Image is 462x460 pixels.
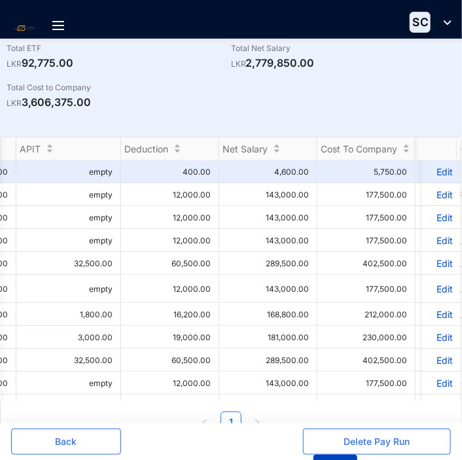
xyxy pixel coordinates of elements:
[121,206,219,229] td: 12,000.00
[219,137,317,160] th: Net Salary
[321,143,397,154] span: Cost To Company
[16,395,121,417] td: 1,800.00
[16,206,121,229] td: empty
[219,303,317,326] td: 168,800.00
[317,303,416,326] td: 212,000.00
[121,303,219,326] td: 16,200.00
[219,395,317,417] td: 168,800.00
[121,252,219,275] td: 60,500.00
[7,58,22,71] p: LKR
[219,160,317,183] td: 4,600.00
[317,372,416,395] td: 177,500.00
[430,189,453,200] a: Edit
[317,252,416,275] td: 402,500.00
[253,419,261,427] span: right
[219,275,317,303] td: 143,000.00
[430,400,453,412] a: Edit
[317,160,416,183] td: 5,750.00
[221,412,241,432] a: 1
[317,183,416,206] td: 177,500.00
[20,143,41,154] span: APIT
[219,372,317,395] td: 143,000.00
[7,81,231,94] p: Total Cost to Company
[317,137,416,160] th: Cost To Company
[317,326,416,349] td: 230,000.00
[303,429,451,455] button: Delete Pay Run
[7,97,22,110] p: LKR
[121,160,219,183] td: 400.00
[317,395,416,417] td: 212,000.00
[194,412,215,433] li: Previous Page
[121,326,219,349] td: 19,000.00
[16,275,121,303] td: empty
[430,332,453,343] a: Edit
[219,349,317,372] td: 289,500.00
[16,183,121,206] td: empty
[430,355,453,366] a: Edit
[121,349,219,372] td: 60,500.00
[247,412,268,433] button: right
[10,23,40,33] img: logo
[412,16,428,27] span: SC
[16,160,121,183] td: empty
[219,229,317,252] td: 143,000.00
[121,275,219,303] td: 12,000.00
[219,206,317,229] td: 143,000.00
[7,94,231,110] p: 3,606,375.00
[430,166,453,177] a: Edit
[219,252,317,275] td: 289,500.00
[430,378,453,389] a: Edit
[16,372,121,395] td: empty
[16,137,121,160] th: APIT
[317,206,416,229] td: 177,500.00
[222,143,268,154] span: Net Salary
[121,395,219,417] td: 16,200.00
[52,21,64,30] img: menu-out.303cd30ef9f6dc493f087f509d1c4ae4.svg
[121,372,219,395] td: 12,000.00
[16,252,121,275] td: 32,500.00
[16,326,121,349] td: 3,000.00
[317,229,416,252] td: 177,500.00
[437,20,452,25] img: dropdown-white.8428f93489421038b23bf41f687d99c7.svg
[430,283,453,294] a: Edit
[56,435,77,448] span: Back
[317,275,416,303] td: 177,500.00
[194,412,215,433] button: left
[430,212,453,223] a: Edit
[430,309,453,320] a: Edit
[7,42,231,55] p: Total ETF
[201,419,209,427] span: left
[313,435,440,448] div: Delete Pay Run
[121,137,219,160] th: Deduction
[247,412,268,433] li: Next Page
[16,229,121,252] td: empty
[231,58,246,71] p: LKR
[231,55,455,71] p: 2,779,850.00
[221,412,241,433] li: 1
[317,349,416,372] td: 402,500.00
[121,183,219,206] td: 12,000.00
[219,183,317,206] td: 143,000.00
[430,258,453,269] a: Edit
[121,229,219,252] td: 12,000.00
[231,42,455,55] p: Total Net Salary
[124,143,168,154] span: Deduction
[430,235,453,246] a: Edit
[11,429,121,455] button: Back
[16,303,121,326] td: 1,800.00
[16,349,121,372] td: 32,500.00
[219,326,317,349] td: 181,000.00
[7,55,231,71] p: 92,775.00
